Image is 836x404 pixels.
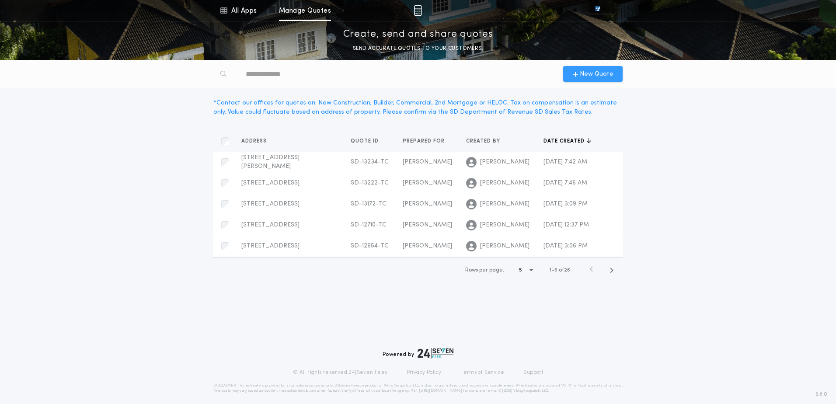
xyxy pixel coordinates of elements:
[563,66,623,82] button: New Quote
[466,137,507,146] button: Created by
[353,44,483,53] p: SEND ACCURATE QUOTES TO YOUR CUSTOMERS.
[213,98,623,117] div: * Contact our offices for quotes on: New Construction, Builder, Commercial, 2nd Mortgage or HELOC...
[519,266,522,275] h1: 5
[241,137,273,146] button: Address
[554,268,557,273] span: 5
[543,222,589,228] span: [DATE] 12:37 PM
[403,201,452,207] span: [PERSON_NAME]
[241,243,300,249] span: [STREET_ADDRESS]
[383,348,453,359] div: Powered by
[559,266,570,274] span: of 26
[351,138,380,145] span: Quote ID
[343,28,493,42] p: Create, send and share quotes
[815,390,827,398] span: 3.8.0
[351,137,385,146] button: Quote ID
[403,243,452,249] span: [PERSON_NAME]
[293,369,387,376] p: © All rights reserved. 24|Seven Fees
[466,138,502,145] span: Created by
[351,243,389,249] span: SD-12654-TC
[403,138,446,145] span: Prepared for
[580,70,613,79] span: New Quote
[480,242,529,251] span: [PERSON_NAME]
[519,263,536,277] button: 5
[403,180,452,186] span: [PERSON_NAME]
[351,159,389,165] span: SD-13234-TC
[543,180,587,186] span: [DATE] 7:46 AM
[351,222,387,228] span: SD-12710-TC
[418,348,453,359] img: logo
[465,268,504,273] span: Rows per page:
[414,5,422,16] img: img
[407,369,442,376] a: Privacy Policy
[213,383,623,394] p: DISCLAIMER: This estimate is provided for informational purposes only. 24|Seven Fees, a product o...
[419,389,462,393] a: [URL][DOMAIN_NAME]
[460,369,504,376] a: Terms of Service
[550,268,551,273] span: 1
[543,159,587,165] span: [DATE] 7:42 AM
[241,138,268,145] span: Address
[403,222,452,228] span: [PERSON_NAME]
[523,369,543,376] a: Support
[579,6,616,15] img: vs-icon
[351,180,389,186] span: SD-13222-TC
[241,201,300,207] span: [STREET_ADDRESS]
[241,180,300,186] span: [STREET_ADDRESS]
[241,222,300,228] span: [STREET_ADDRESS]
[480,179,529,188] span: [PERSON_NAME]
[480,158,529,167] span: [PERSON_NAME]
[480,221,529,230] span: [PERSON_NAME]
[480,200,529,209] span: [PERSON_NAME]
[241,154,300,170] span: [STREET_ADDRESS][PERSON_NAME]
[351,201,387,207] span: SD-13172-TC
[543,243,588,249] span: [DATE] 3:06 PM
[543,138,586,145] span: Date created
[543,137,591,146] button: Date created
[403,159,452,165] span: [PERSON_NAME]
[543,201,588,207] span: [DATE] 3:09 PM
